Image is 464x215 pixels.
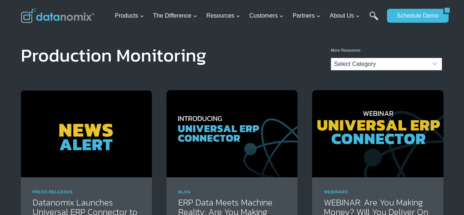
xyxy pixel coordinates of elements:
[21,50,207,61] h1: Production Monitoring
[115,11,144,21] span: Products
[312,90,443,177] img: Bridge the gap between planning & production with the Datanomix Universal ERP Connector
[33,190,73,194] a: Press Releases
[178,190,191,194] a: Blog
[207,11,240,21] span: Resources
[21,90,152,177] img: Datanomix News Alert
[249,11,284,21] span: Customers
[293,11,321,21] span: Partners
[324,190,348,194] a: Webinars
[153,11,197,21] span: The Difference
[387,9,443,23] a: Schedule Demo
[369,11,379,28] a: Search
[112,4,383,28] nav: Primary Navigation
[21,8,94,23] img: Datanomix
[167,90,297,177] img: How the Datanomix Universal ERP Connector Transforms Job Performance & ERP Insights
[330,11,360,21] span: About Us
[331,47,442,54] p: More Resources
